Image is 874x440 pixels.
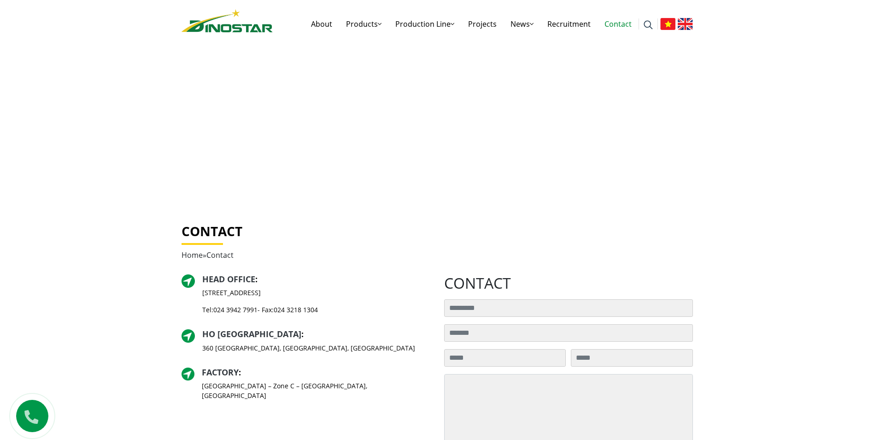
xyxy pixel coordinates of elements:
h2: : [202,274,318,285]
a: Home [182,250,203,260]
a: Factory [202,367,239,378]
h1: Contact [182,224,693,239]
a: About [304,9,339,39]
h2: : [202,329,415,339]
span: » [182,250,234,260]
a: Projects [461,9,504,39]
img: logo [182,9,273,32]
a: 024 3218 1304 [274,305,318,314]
img: directer [182,274,195,288]
img: search [644,20,653,30]
a: 024 3942 7991 [213,305,258,314]
p: Tel: - Fax: [202,305,318,315]
h2: contact [444,274,693,292]
p: [GEOGRAPHIC_DATA] – Zone C – [GEOGRAPHIC_DATA], [GEOGRAPHIC_DATA] [202,381,430,400]
a: HO [GEOGRAPHIC_DATA] [202,328,301,339]
a: Contact [598,9,639,39]
p: 360 [GEOGRAPHIC_DATA], [GEOGRAPHIC_DATA], [GEOGRAPHIC_DATA] [202,343,415,353]
a: Head Office [202,274,255,285]
img: directer [182,368,195,381]
a: News [504,9,540,39]
span: Contact [206,250,234,260]
a: Production Line [388,9,461,39]
img: Tiếng Việt [660,18,675,30]
img: English [678,18,693,30]
img: directer [182,329,195,343]
h2: : [202,368,430,378]
a: Products [339,9,388,39]
p: [STREET_ADDRESS] [202,288,318,297]
a: Recruitment [540,9,598,39]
